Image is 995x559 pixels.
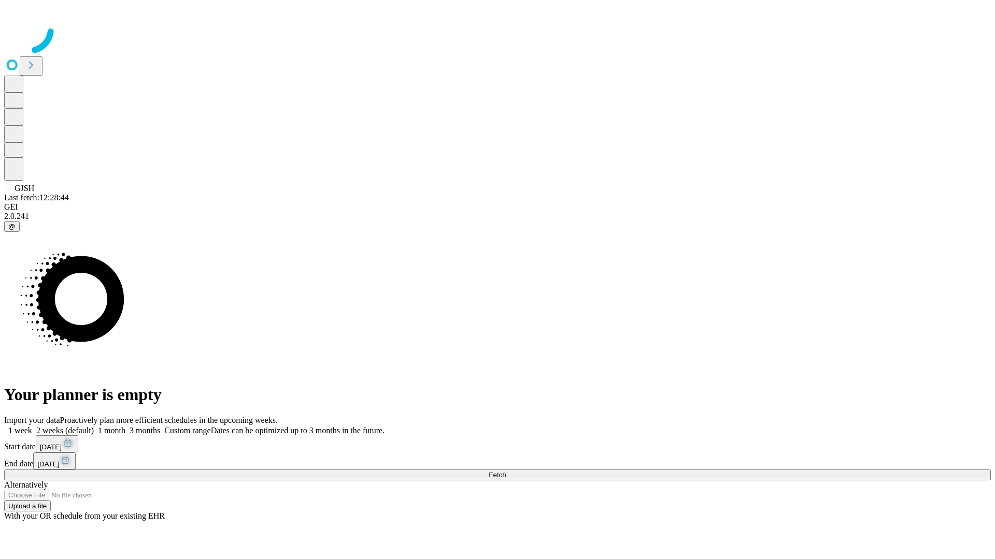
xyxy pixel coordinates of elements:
[36,426,94,435] span: 2 weeks (default)
[4,385,991,404] h1: Your planner is empty
[60,416,278,424] span: Proactively plan more efficient schedules in the upcoming weeks.
[130,426,160,435] span: 3 months
[4,221,20,232] button: @
[98,426,125,435] span: 1 month
[4,469,991,480] button: Fetch
[8,223,16,230] span: @
[4,435,991,452] div: Start date
[8,426,32,435] span: 1 week
[36,435,78,452] button: [DATE]
[4,480,48,489] span: Alternatively
[4,452,991,469] div: End date
[4,212,991,221] div: 2.0.241
[33,452,76,469] button: [DATE]
[4,501,51,511] button: Upload a file
[4,202,991,212] div: GEI
[489,471,506,479] span: Fetch
[4,416,60,424] span: Import your data
[211,426,385,435] span: Dates can be optimized up to 3 months in the future.
[40,443,62,451] span: [DATE]
[164,426,210,435] span: Custom range
[15,184,34,193] span: GJSH
[37,460,59,468] span: [DATE]
[4,193,69,202] span: Last fetch: 12:28:44
[4,511,165,520] span: With your OR schedule from your existing EHR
